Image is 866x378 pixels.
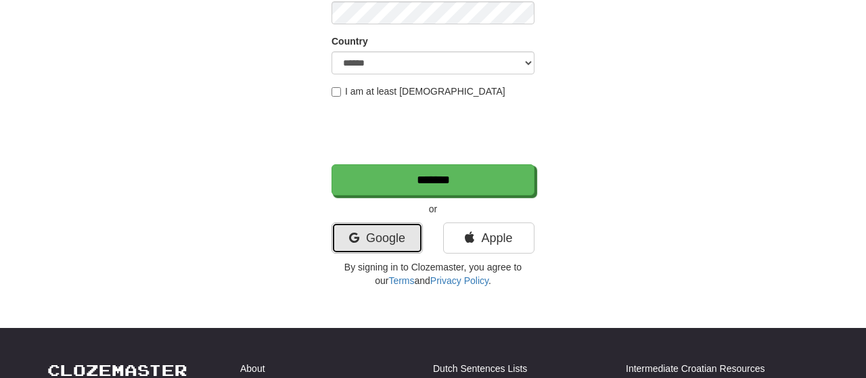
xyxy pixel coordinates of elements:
p: or [332,202,534,216]
a: About [240,362,265,375]
a: Intermediate Croatian Resources [626,362,765,375]
a: Dutch Sentences Lists [433,362,527,375]
a: Apple [443,222,534,254]
p: By signing in to Clozemaster, you agree to our and . [332,260,534,287]
input: I am at least [DEMOGRAPHIC_DATA] [332,87,341,97]
label: I am at least [DEMOGRAPHIC_DATA] [332,85,505,98]
a: Google [332,222,423,254]
a: Privacy Policy [430,275,488,286]
iframe: reCAPTCHA [332,105,537,158]
label: Country [332,34,368,48]
a: Terms [388,275,414,286]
